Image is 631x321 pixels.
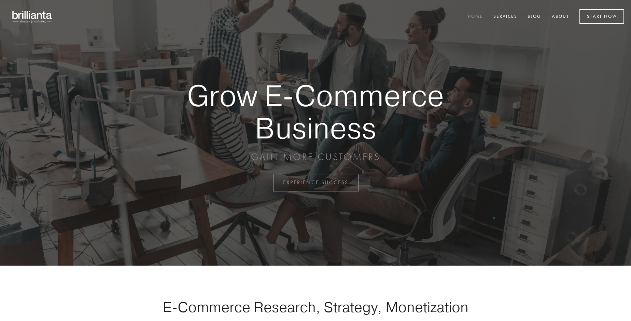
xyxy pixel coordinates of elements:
a: Blog [523,11,546,23]
h1: E-Commerce Research, Strategy, Monetization [141,298,490,316]
a: Start Now [579,9,624,24]
strong: Grow E-Commerce Business [163,79,468,144]
a: Services [489,11,522,23]
a: About [547,11,574,23]
img: brillianta - research, strategy, marketing [7,7,58,27]
p: GAIN MORE CUSTOMERS [163,151,468,163]
a: EXPERIENCE SUCCESS [273,174,359,191]
a: Home [463,11,487,23]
